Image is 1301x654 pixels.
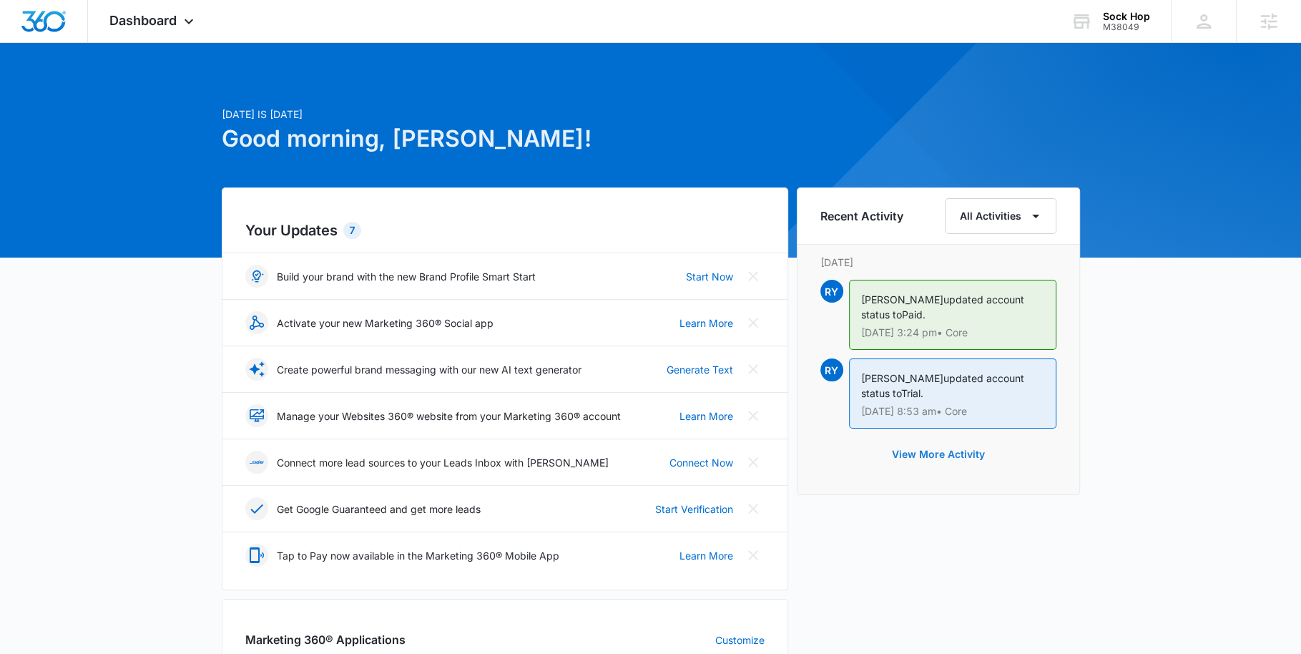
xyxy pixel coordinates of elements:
h2: Marketing 360® Applications [245,631,406,648]
p: [DATE] 8:53 am • Core [861,406,1044,416]
h1: Good morning, [PERSON_NAME]! [222,122,788,156]
h2: Your Updates [245,220,765,241]
span: Paid. [902,308,926,321]
p: Connect more lead sources to your Leads Inbox with [PERSON_NAME] [277,455,609,470]
button: Close [742,358,765,381]
span: RY [820,358,843,381]
a: Start Verification [655,502,733,517]
span: RY [820,280,843,303]
p: [DATE] [820,255,1056,270]
h6: Recent Activity [820,208,903,225]
p: Tap to Pay now available in the Marketing 360® Mobile App [277,548,559,563]
span: Trial. [901,387,923,399]
a: Start Now [686,269,733,284]
p: Get Google Guaranteed and get more leads [277,502,481,517]
p: Manage your Websites 360® website from your Marketing 360® account [277,409,621,424]
button: View More Activity [878,437,999,472]
a: Connect Now [669,455,733,470]
p: [DATE] is [DATE] [222,107,788,122]
a: Learn More [679,316,733,331]
a: Learn More [679,409,733,424]
a: Generate Text [667,362,733,377]
div: account id [1103,22,1150,32]
button: Close [742,451,765,474]
p: Create powerful brand messaging with our new AI text generator [277,362,581,377]
button: All Activities [945,198,1056,234]
button: Close [742,544,765,567]
span: [PERSON_NAME] [861,372,943,384]
div: account name [1103,11,1150,22]
p: Activate your new Marketing 360® Social app [277,316,494,331]
span: Dashboard [109,13,177,28]
button: Close [742,265,765,288]
button: Close [742,497,765,520]
span: [PERSON_NAME] [861,293,943,306]
p: Build your brand with the new Brand Profile Smart Start [277,269,536,284]
div: 7 [343,222,361,239]
button: Close [742,404,765,427]
a: Customize [715,633,765,648]
button: Close [742,311,765,334]
p: [DATE] 3:24 pm • Core [861,328,1044,338]
a: Learn More [679,548,733,563]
